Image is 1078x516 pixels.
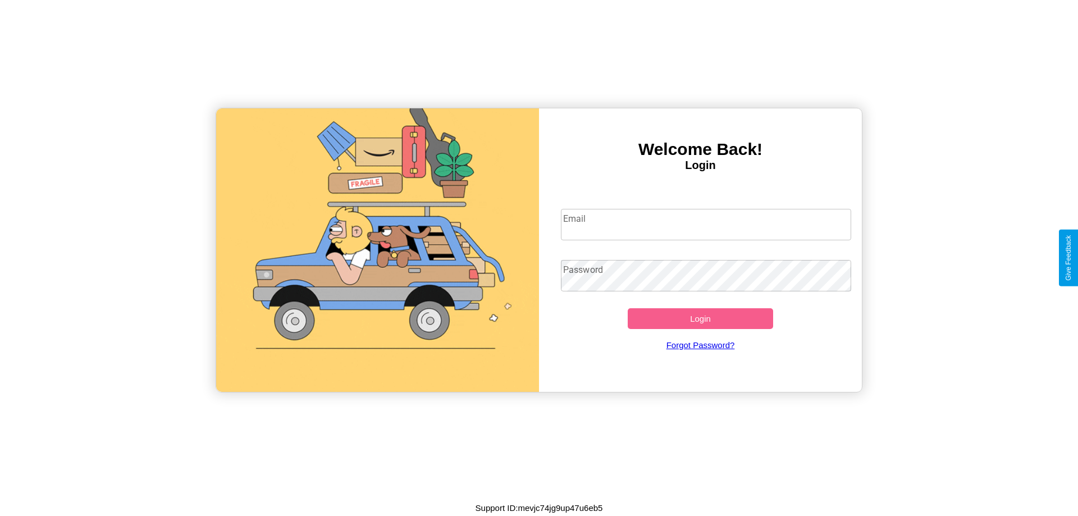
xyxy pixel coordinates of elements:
[216,108,539,392] img: gif
[1065,235,1072,281] div: Give Feedback
[555,329,846,361] a: Forgot Password?
[476,500,603,515] p: Support ID: mevjc74jg9up47u6eb5
[628,308,773,329] button: Login
[539,140,862,159] h3: Welcome Back!
[539,159,862,172] h4: Login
